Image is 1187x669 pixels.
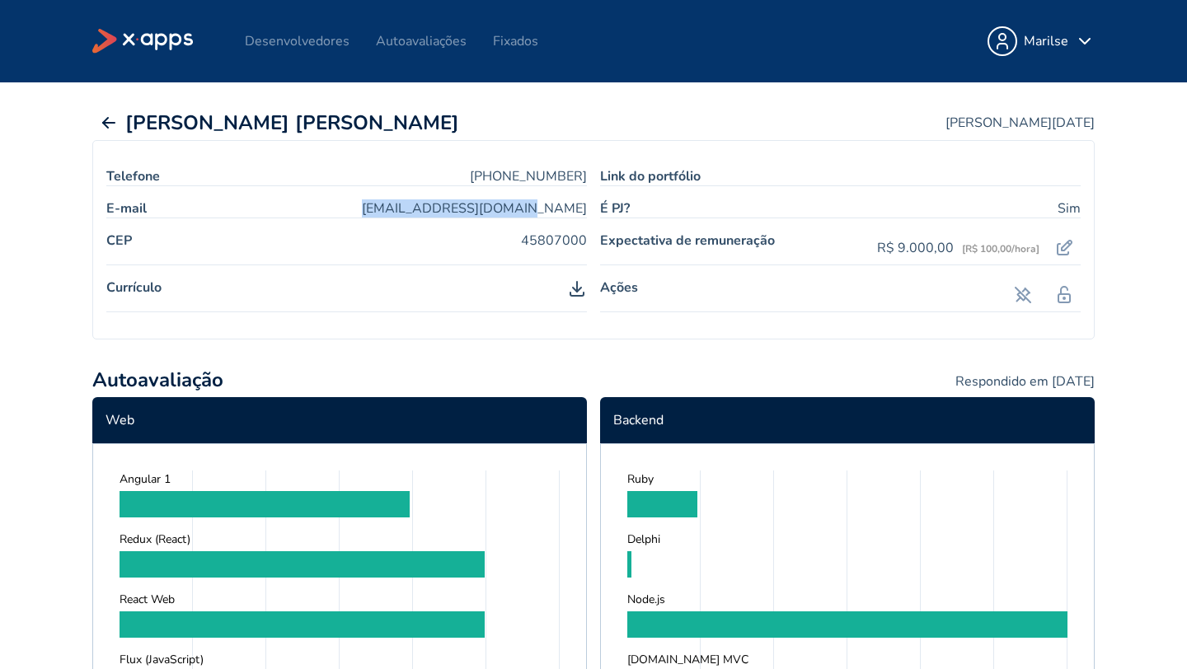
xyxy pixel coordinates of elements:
[600,397,1095,443] span: Backend
[362,199,587,218] a: [EMAIL_ADDRESS][DOMAIN_NAME]
[877,239,1039,258] div: R$ 9.000,00
[376,32,467,50] a: Autoavaliações
[600,167,701,185] span: Link do portfólio
[962,242,1039,255] span: [ R$ 100,00 /hora]
[945,114,1095,132] span: [PERSON_NAME] [DATE]
[1058,199,1081,218] span: Sim
[470,167,587,185] span: [PHONE_NUMBER]
[1048,278,1081,311] button: Desabilitar dev no mercado
[120,591,560,608] div: React Web
[600,199,630,218] span: É PJ?
[493,32,538,50] a: Fixados
[600,232,775,264] span: Expectativa de remuneração
[627,531,1067,548] div: Delphi
[106,232,132,264] span: CEP
[106,167,160,185] span: Telefone
[627,591,1067,608] div: Node.js
[1048,232,1081,264] button: Alterar salário do desenvolvedor
[92,397,587,443] span: Web
[106,278,162,311] span: Currículo
[120,470,560,488] div: Angular 1
[245,32,350,50] a: Desenvolvedores
[92,109,459,137] button: [PERSON_NAME] [PERSON_NAME]
[627,651,1067,668] div: [DOMAIN_NAME] MVC
[521,232,587,264] span: 45807000
[106,199,147,218] span: E-mail
[120,531,560,548] div: Redux (React)
[1024,31,1068,51] div: Marilse
[955,372,1095,391] span: Respondido em [DATE]
[600,278,638,311] span: Ações
[1006,278,1039,311] button: Fixar dev no mercado
[627,470,1067,488] div: Ruby
[92,366,223,394] span: Autoavaliação
[120,651,560,668] div: Flux (JavaScript)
